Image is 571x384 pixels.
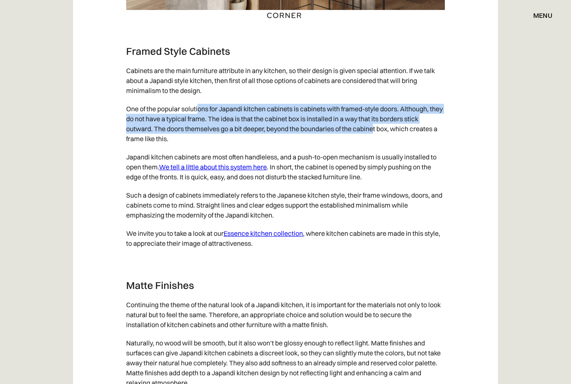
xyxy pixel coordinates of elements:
[126,279,445,291] h3: Matte Finishes
[525,8,552,22] div: menu
[126,252,445,271] p: ‍
[126,45,445,57] h3: Framed Style Cabinets
[126,61,445,100] p: Cabinets are the main furniture attribute in any kitchen, so their design is given special attent...
[159,163,267,171] a: We tell a little about this system here
[126,224,445,252] p: We invite you to take a look at our , where kitchen cabinets are made in this style, to appreciat...
[126,148,445,186] p: Japandi kitchen cabinets are most often handleless, and a push-to-open mechanism is usually insta...
[257,10,315,21] a: home
[126,186,445,224] p: Such a design of cabinets immediately refers to the Japanese kitchen style, their frame windows, ...
[224,229,303,237] a: Essence kitchen collection
[533,12,552,19] div: menu
[126,296,445,334] p: Continuing the theme of the natural look of a Japandi kitchen, it is important for the materials ...
[126,100,445,148] p: One of the popular solutions for Japandi kitchen cabinets is cabinets with framed-style doors. Al...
